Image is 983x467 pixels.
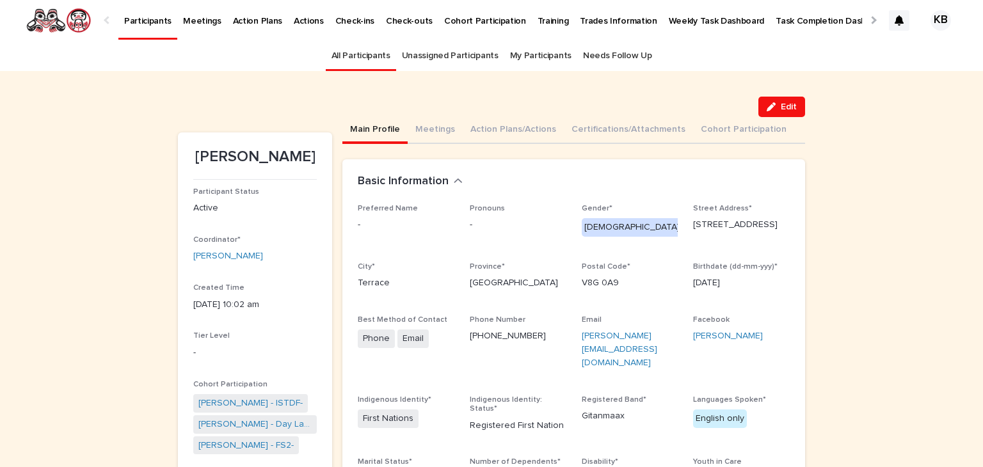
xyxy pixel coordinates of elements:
span: Disability* [582,458,618,466]
span: Birthdate (dd-mm-yyy)* [693,263,778,271]
span: Edit [781,102,797,111]
span: Phone [358,329,395,348]
a: Needs Follow Up [583,41,651,71]
p: - [470,218,566,232]
span: Created Time [193,284,244,292]
p: - [193,346,317,360]
p: [GEOGRAPHIC_DATA] [470,276,566,290]
a: [PERSON_NAME] [193,249,263,263]
a: [PERSON_NAME] [693,331,763,340]
span: City* [358,263,375,271]
span: Gender* [582,205,612,212]
span: Indigenous Identity* [358,396,431,404]
span: Coordinator* [193,236,241,244]
span: Tier Level [193,332,230,340]
img: rNyI97lYS1uoOg9yXW8k [26,8,92,33]
button: Certifications/Attachments [564,117,693,144]
span: Marital Status* [358,458,412,466]
p: - [358,218,454,232]
span: Youth in Care [693,458,742,466]
p: Registered First Nation [470,419,566,432]
a: My Participants [510,41,571,71]
h2: Basic Information [358,175,449,189]
p: V8G 0A9 [582,276,678,290]
span: Facebook [693,316,730,324]
p: [DATE] [693,276,790,290]
a: [PHONE_NUMBER] [470,331,546,340]
span: Phone Number [470,316,525,324]
span: Best Method of Contact [358,316,447,324]
span: Postal Code* [582,263,630,271]
p: Gitanmaax [582,409,678,423]
span: Preferred Name [358,205,418,212]
a: [PERSON_NAME] - ISTDF- [198,397,303,410]
button: Main Profile [342,117,408,144]
span: Number of Dependents* [470,458,561,466]
span: Street Address* [693,205,752,212]
span: Email [582,316,602,324]
a: Unassigned Participants [402,41,499,71]
span: Cohort Participation [193,381,268,388]
span: Participant Status [193,188,259,196]
span: Email [397,329,429,348]
div: KB [931,10,951,31]
p: Active [193,202,317,215]
button: Action Plans/Actions [463,117,564,144]
p: Terrace [358,276,454,290]
a: [PERSON_NAME] - FS2- [198,439,294,452]
span: Pronouns [470,205,505,212]
a: All Participants [332,41,390,71]
a: [PERSON_NAME][EMAIL_ADDRESS][DOMAIN_NAME] [582,331,657,367]
p: [DATE] 10:02 am [193,298,317,312]
span: First Nations [358,409,419,428]
span: Province* [470,263,505,271]
span: Registered Band* [582,396,646,404]
button: Basic Information [358,175,463,189]
a: [PERSON_NAME] - Day Labour- [198,418,312,431]
button: Cohort Participation [693,117,794,144]
button: Edit [758,97,805,117]
p: [STREET_ADDRESS] [693,218,790,232]
button: Meetings [408,117,463,144]
span: Indigenous Identity: Status* [470,396,542,413]
p: [PERSON_NAME] [193,148,317,166]
div: English only [693,409,747,428]
span: Languages Spoken* [693,396,766,404]
div: [DEMOGRAPHIC_DATA] [582,218,682,237]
